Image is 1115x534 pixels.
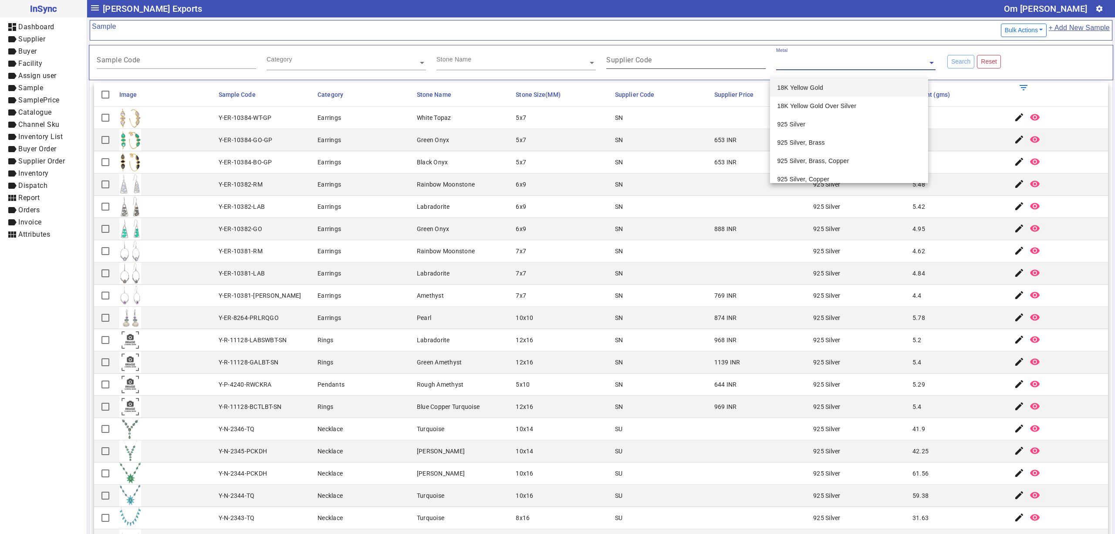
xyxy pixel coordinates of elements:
[7,95,17,105] mat-icon: label
[516,447,533,456] div: 10x14
[318,380,345,389] div: Pendants
[516,158,526,167] div: 5x7
[615,136,623,144] div: SN
[417,469,465,478] div: [PERSON_NAME]
[18,145,57,153] span: Buyer Order
[18,84,43,92] span: Sample
[813,291,841,300] div: 925 Silver
[119,307,141,329] img: fc650671-0767-4822-9a64-faea5dca9abc
[417,269,450,278] div: Labradorite
[606,56,652,64] mat-label: Supplier Code
[219,180,263,189] div: Y-ER-10382-RM
[7,71,17,81] mat-icon: label
[1014,268,1024,278] mat-icon: edit
[912,425,925,433] div: 41.9
[1014,201,1024,211] mat-icon: edit
[516,425,533,433] div: 10x14
[714,291,737,300] div: 769 INR
[714,380,737,389] div: 644 INR
[912,291,922,300] div: 4.4
[777,102,856,109] span: 18K Yellow Gold Over Silver
[977,55,1001,68] button: Reset
[714,402,737,411] div: 969 INR
[714,158,737,167] div: 653 INR
[318,224,341,233] div: Earrings
[1030,223,1040,234] mat-icon: remove_red_eye
[912,469,929,478] div: 61.56
[318,291,341,300] div: Earrings
[417,247,475,255] div: Rainbow Moonstone
[813,469,841,478] div: 925 Silver
[318,447,343,456] div: Necklace
[417,113,451,122] div: White Topaz
[1014,379,1024,389] mat-icon: edit
[18,169,49,177] span: Inventory
[1048,22,1110,38] a: + Add New Sample
[1014,179,1024,189] mat-icon: edit
[436,55,471,64] div: Stone Name
[318,202,341,211] div: Earrings
[417,380,464,389] div: Rough Amethyst
[417,402,480,411] div: Blue Copper Turquoise
[267,55,292,64] div: Category
[813,269,841,278] div: 925 Silver
[18,59,42,68] span: Facility
[417,180,475,189] div: Rainbow Moonstone
[18,194,40,202] span: Report
[7,144,17,154] mat-icon: label
[813,514,841,522] div: 925 Silver
[516,247,526,255] div: 7x7
[516,291,526,300] div: 7x7
[714,313,737,322] div: 874 INR
[90,20,1112,41] mat-card-header: Sample
[318,313,341,322] div: Earrings
[18,35,45,43] span: Supplier
[7,119,17,130] mat-icon: label
[1004,2,1087,16] div: Om [PERSON_NAME]
[417,514,444,522] div: Turquoise
[714,358,740,367] div: 1139 INR
[1030,245,1040,256] mat-icon: remove_red_eye
[318,247,341,255] div: Earrings
[7,217,17,228] mat-icon: label
[18,71,57,80] span: Assign user
[417,358,462,367] div: Green Amethyst
[1014,156,1024,167] mat-icon: edit
[1014,512,1024,523] mat-icon: edit
[813,402,841,411] div: 925 Silver
[119,262,141,284] img: 1e10cf81-92ac-4325-9994-a599a94a6288
[615,158,623,167] div: SN
[516,113,526,122] div: 5x7
[1014,245,1024,256] mat-icon: edit
[912,91,950,98] span: Weight (gms)
[219,380,272,389] div: Y-P-4240-RWCKRA
[417,336,450,344] div: Labradorite
[7,22,17,32] mat-icon: dashboard
[7,34,17,44] mat-icon: label
[318,113,341,122] div: Earrings
[18,47,37,55] span: Buyer
[18,157,65,165] span: Supplier Order
[777,84,823,91] span: 18K Yellow Gold
[417,491,444,500] div: Turquoise
[219,447,267,456] div: Y-N-2345-PCKDH
[7,46,17,57] mat-icon: label
[18,206,40,214] span: Orders
[813,247,841,255] div: 925 Silver
[219,291,301,300] div: Y-ER-10381-[PERSON_NAME]
[912,358,922,367] div: 5.4
[219,313,279,322] div: Y-ER-8264-PRLRQGO
[119,485,141,507] img: 87017c72-c46a-498f-a13c-3a0bfe4ddf6c
[219,247,263,255] div: Y-ER-10381-RM
[417,224,449,233] div: Green Onyx
[1030,468,1040,478] mat-icon: remove_red_eye
[119,129,141,151] img: be75fe73-d159-4263-96d8-9b723600139c
[516,224,526,233] div: 6x9
[7,132,17,142] mat-icon: label
[219,136,273,144] div: Y-ER-10384-GO-GP
[1014,423,1024,434] mat-icon: edit
[318,180,341,189] div: Earrings
[119,440,141,462] img: 0961d0b6-4115-463f-9d7d-cc4fc3a4a92a
[119,396,141,418] img: comingsoon.png
[912,224,925,233] div: 4.95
